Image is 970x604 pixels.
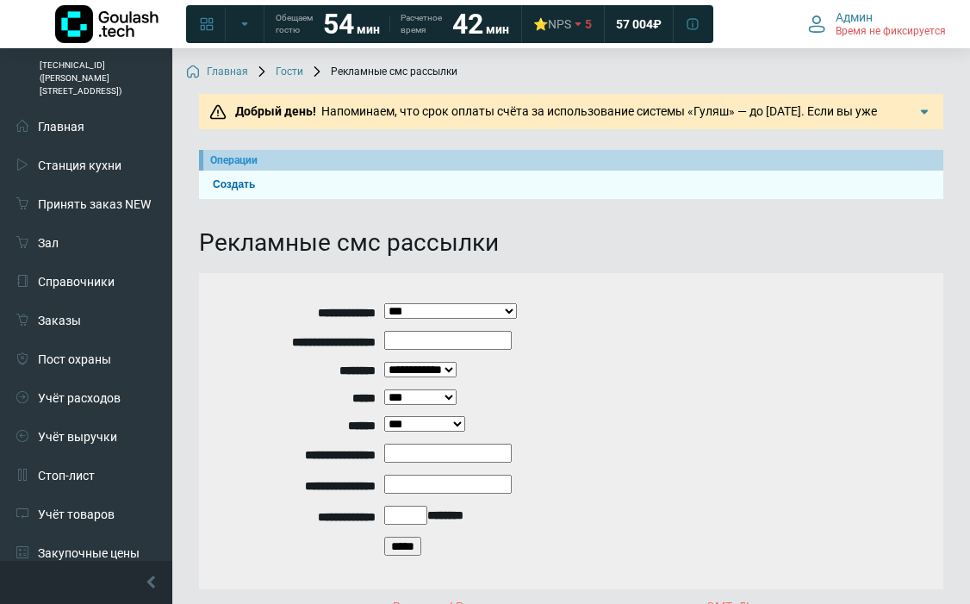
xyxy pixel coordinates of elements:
[276,12,313,36] span: Обещаем гостю
[653,16,662,32] span: ₽
[606,9,672,40] a: 57 004 ₽
[255,65,303,79] a: Гости
[585,16,592,32] span: 5
[323,8,354,40] strong: 54
[486,22,509,36] span: мин
[209,103,227,121] img: Предупреждение
[616,16,653,32] span: 57 004
[310,65,457,79] span: Рекламные смс рассылки
[235,104,316,118] b: Добрый день!
[199,228,943,258] h1: Рекламные смс рассылки
[186,65,248,79] a: Главная
[55,5,159,43] img: Логотип компании Goulash.tech
[548,17,571,31] span: NPS
[452,8,483,40] strong: 42
[206,177,936,193] a: Создать
[836,25,946,39] span: Время не фиксируется
[798,6,956,42] button: Админ Время не фиксируется
[523,9,602,40] a: ⭐NPS 5
[533,16,571,32] div: ⭐
[210,153,936,168] div: Операции
[916,103,933,121] img: Подробнее
[401,12,442,36] span: Расчетное время
[230,104,914,154] span: Напоминаем, что срок оплаты счёта за использование системы «Гуляш» — до [DATE]. Если вы уже произ...
[836,9,873,25] span: Админ
[265,9,519,40] a: Обещаем гостю 54 мин Расчетное время 42 мин
[357,22,380,36] span: мин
